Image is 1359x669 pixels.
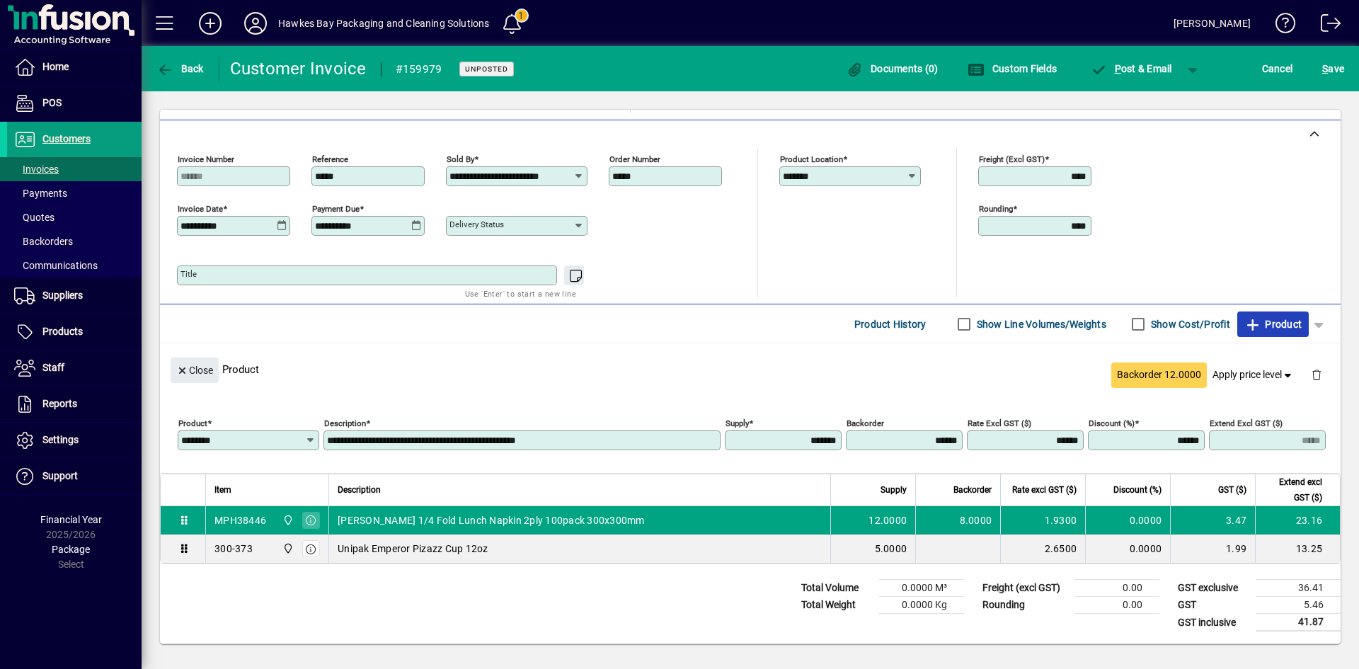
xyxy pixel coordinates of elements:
[42,362,64,373] span: Staff
[42,61,69,72] span: Home
[279,513,295,528] span: Central
[14,260,98,271] span: Communications
[960,513,992,527] span: 8.0000
[338,542,488,556] span: Unipak Emperor Pizazz Cup 12oz
[312,154,348,164] mat-label: Reference
[42,326,83,337] span: Products
[42,398,77,409] span: Reports
[171,358,219,383] button: Close
[233,11,278,36] button: Profile
[1256,597,1341,614] td: 5.46
[1322,63,1328,74] span: S
[42,133,91,144] span: Customers
[1115,63,1121,74] span: P
[1170,534,1255,563] td: 1.99
[449,219,504,229] mat-label: Delivery status
[726,418,749,428] mat-label: Supply
[1310,3,1341,49] a: Logout
[230,57,367,80] div: Customer Invoice
[465,64,508,74] span: Unposted
[1212,367,1295,382] span: Apply price level
[14,236,73,247] span: Backorders
[1256,614,1341,631] td: 41.87
[1244,313,1302,336] span: Product
[396,58,442,81] div: #159979
[7,181,142,205] a: Payments
[7,278,142,314] a: Suppliers
[42,290,83,301] span: Suppliers
[1090,63,1172,74] span: ost & Email
[881,482,907,498] span: Supply
[447,154,474,164] mat-label: Sold by
[7,314,142,350] a: Products
[1111,362,1207,388] button: Backorder 12.0000
[338,513,645,527] span: [PERSON_NAME] 1/4 Fold Lunch Napkin 2ply 100pack 300x300mm
[7,229,142,253] a: Backorders
[780,154,843,164] mat-label: Product location
[52,544,90,555] span: Package
[953,482,992,498] span: Backorder
[1170,506,1255,534] td: 3.47
[1171,614,1256,631] td: GST inclusive
[42,97,62,108] span: POS
[979,204,1013,214] mat-label: Rounding
[979,154,1045,164] mat-label: Freight (excl GST)
[176,359,213,382] span: Close
[1074,580,1159,597] td: 0.00
[609,154,660,164] mat-label: Order number
[7,350,142,386] a: Staff
[1218,482,1246,498] span: GST ($)
[868,513,907,527] span: 12.0000
[968,418,1031,428] mat-label: Rate excl GST ($)
[843,56,942,81] button: Documents (0)
[7,459,142,494] a: Support
[1083,56,1179,81] button: Post & Email
[153,56,207,81] button: Back
[1256,580,1341,597] td: 36.41
[42,434,79,445] span: Settings
[1265,3,1296,49] a: Knowledge Base
[338,482,381,498] span: Description
[465,285,576,302] mat-hint: Use 'Enter' to start a new line
[156,63,204,74] span: Back
[188,11,233,36] button: Add
[1258,56,1297,81] button: Cancel
[14,188,67,199] span: Payments
[975,597,1074,614] td: Rounding
[312,204,360,214] mat-label: Payment due
[879,597,964,614] td: 0.0000 Kg
[1009,513,1077,527] div: 1.9300
[1174,12,1251,35] div: [PERSON_NAME]
[178,154,234,164] mat-label: Invoice number
[167,363,222,376] app-page-header-button: Close
[7,86,142,121] a: POS
[178,204,223,214] mat-label: Invoice date
[40,514,102,525] span: Financial Year
[7,157,142,181] a: Invoices
[1300,358,1334,391] button: Delete
[875,542,907,556] span: 5.0000
[854,313,927,336] span: Product History
[1074,597,1159,614] td: 0.00
[1085,506,1170,534] td: 0.0000
[1255,506,1340,534] td: 23.16
[7,205,142,229] a: Quotes
[1210,418,1283,428] mat-label: Extend excl GST ($)
[7,253,142,278] a: Communications
[968,63,1057,74] span: Custom Fields
[1262,57,1293,80] span: Cancel
[1300,368,1334,381] app-page-header-button: Delete
[1207,362,1300,388] button: Apply price level
[180,269,197,279] mat-label: Title
[1255,534,1340,563] td: 13.25
[7,387,142,422] a: Reports
[278,12,490,35] div: Hawkes Bay Packaging and Cleaning Solutions
[214,542,253,556] div: 300-373
[964,56,1060,81] button: Custom Fields
[847,418,884,428] mat-label: Backorder
[1237,311,1309,337] button: Product
[974,317,1106,331] label: Show Line Volumes/Weights
[1085,534,1170,563] td: 0.0000
[1089,418,1135,428] mat-label: Discount (%)
[142,56,219,81] app-page-header-button: Back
